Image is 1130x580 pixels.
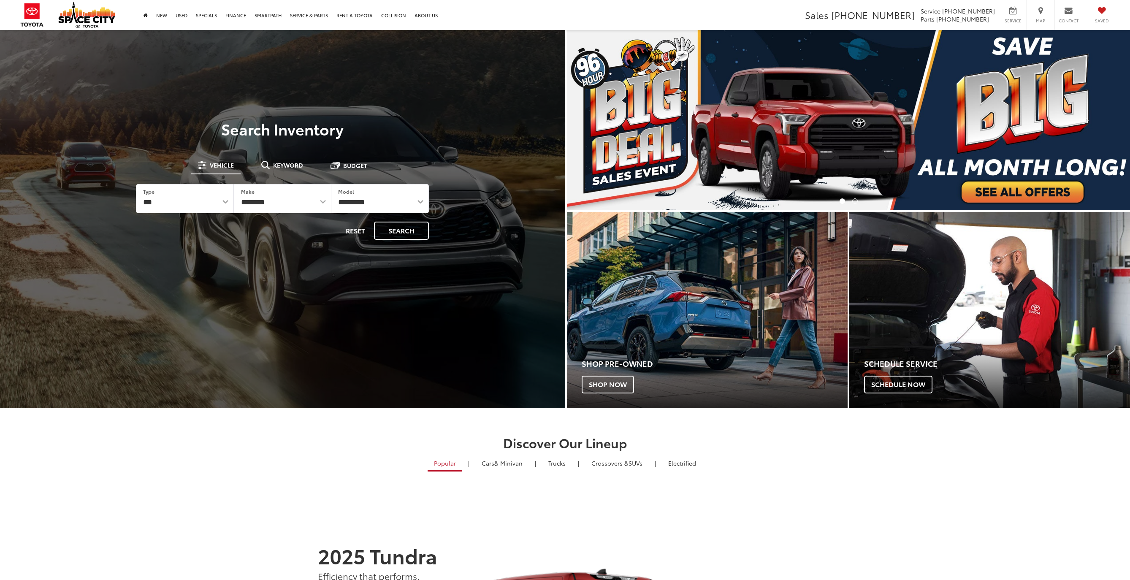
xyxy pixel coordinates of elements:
[936,15,989,23] span: [PHONE_NUMBER]
[338,188,354,195] label: Model
[533,459,538,467] li: |
[374,222,429,240] button: Search
[273,162,303,168] span: Keyword
[864,376,932,393] span: Schedule Now
[942,7,995,15] span: [PHONE_NUMBER]
[210,162,234,168] span: Vehicle
[1059,18,1079,24] span: Contact
[35,120,530,137] h3: Search Inventory
[591,459,629,467] span: Crossovers &
[567,47,651,193] button: Click to view previous picture.
[849,212,1130,409] div: Toyota
[921,7,940,15] span: Service
[494,459,523,467] span: & Minivan
[143,188,154,195] label: Type
[864,360,1130,368] h4: Schedule Service
[840,198,845,204] li: Go to slide number 1.
[576,459,581,467] li: |
[339,222,372,240] button: Reset
[852,198,858,204] li: Go to slide number 2.
[343,163,367,168] span: Budget
[831,8,915,22] span: [PHONE_NUMBER]
[805,8,829,22] span: Sales
[58,2,115,28] img: Space City Toyota
[662,456,702,470] a: Electrified
[653,459,658,467] li: |
[921,15,935,23] span: Parts
[428,456,462,472] a: Popular
[849,212,1130,409] a: Schedule Service Schedule Now
[475,456,529,470] a: Cars
[466,459,472,467] li: |
[241,188,255,195] label: Make
[567,212,848,409] div: Toyota
[582,376,634,393] span: Shop Now
[318,541,437,569] strong: 2025 Tundra
[1003,18,1022,24] span: Service
[542,456,572,470] a: Trucks
[567,212,848,409] a: Shop Pre-Owned Shop Now
[1031,18,1050,24] span: Map
[1046,47,1130,193] button: Click to view next picture.
[1092,18,1111,24] span: Saved
[268,436,863,450] h2: Discover Our Lineup
[582,360,848,368] h4: Shop Pre-Owned
[585,456,649,470] a: SUVs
